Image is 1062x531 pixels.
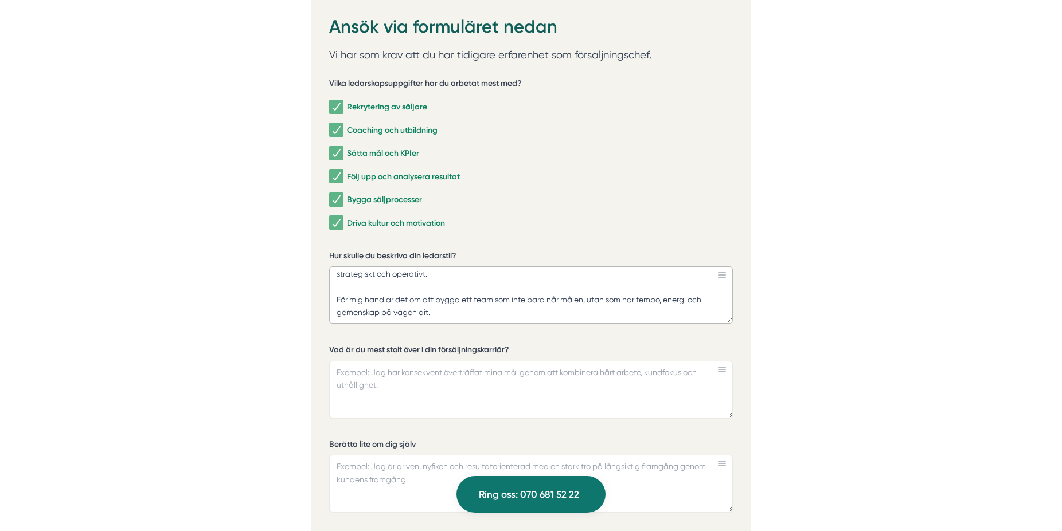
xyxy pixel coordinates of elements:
label: Hur skulle du beskriva din ledarstil? [329,250,733,265]
a: Ring oss: 070 681 52 22 [456,476,606,513]
input: Driva kultur och motivation [329,217,342,229]
h2: Ansök via formuläret nedan [329,14,733,46]
input: Sätta mål och KPIer [329,148,342,159]
input: Coaching och utbildning [329,124,342,136]
p: Vi har som krav att du har tidigare erfarenhet som försäljningschef. [329,46,733,64]
h5: Vilka ledarskapsuppgifter har du arbetat mest med? [329,78,522,92]
label: Vad är du mest stolt över i din försäljningskarriär? [329,344,733,359]
input: Följ upp och analysera resultat [329,171,342,182]
input: Rekrytering av säljare [329,101,342,113]
input: Bygga säljprocesser [329,194,342,206]
span: Ring oss: 070 681 52 22 [479,487,579,502]
label: Berätta lite om dig själv [329,439,733,453]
